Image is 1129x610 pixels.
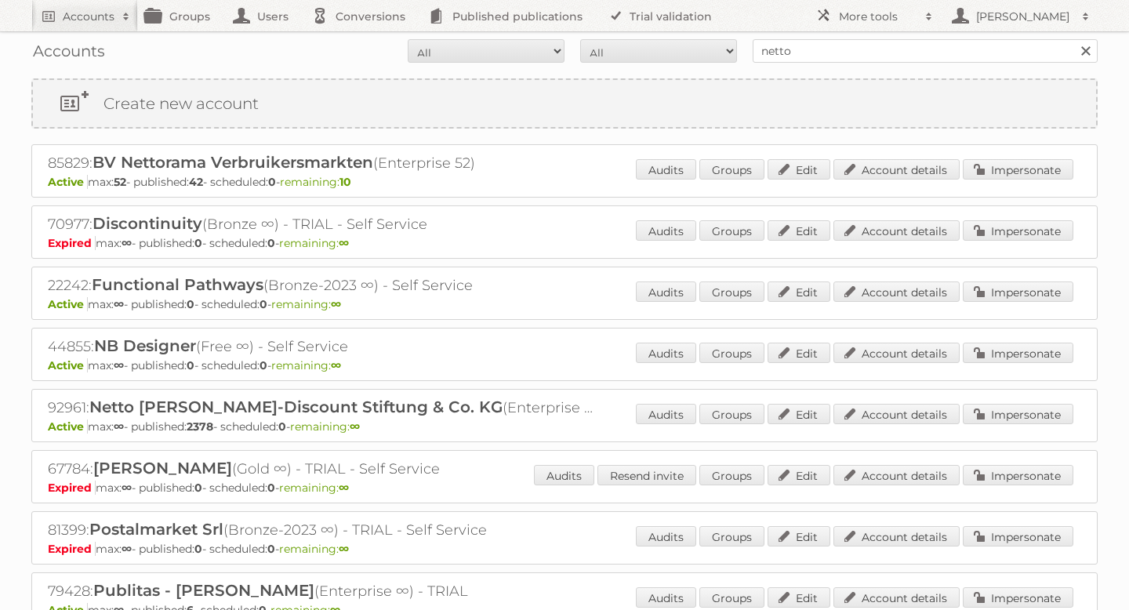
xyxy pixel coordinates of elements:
[48,358,1081,372] p: max: - published: - scheduled: -
[114,419,124,434] strong: ∞
[122,236,132,250] strong: ∞
[280,175,351,189] span: remaining:
[63,9,114,24] h2: Accounts
[636,343,696,363] a: Audits
[699,526,764,546] a: Groups
[48,520,597,540] h2: 81399: (Bronze-2023 ∞) - TRIAL - Self Service
[48,297,88,311] span: Active
[839,9,917,24] h2: More tools
[833,281,960,302] a: Account details
[271,358,341,372] span: remaining:
[331,297,341,311] strong: ∞
[33,80,1096,127] a: Create new account
[290,419,360,434] span: remaining:
[833,220,960,241] a: Account details
[331,358,341,372] strong: ∞
[636,220,696,241] a: Audits
[114,297,124,311] strong: ∞
[93,581,314,600] span: Publitas - [PERSON_NAME]
[339,542,349,556] strong: ∞
[699,159,764,180] a: Groups
[48,153,597,173] h2: 85829: (Enterprise 52)
[48,542,96,556] span: Expired
[48,236,96,250] span: Expired
[89,398,503,416] span: Netto [PERSON_NAME]-Discount Stiftung & Co. KG
[768,587,830,608] a: Edit
[187,419,213,434] strong: 2378
[339,481,349,495] strong: ∞
[194,236,202,250] strong: 0
[833,526,960,546] a: Account details
[48,336,597,357] h2: 44855: (Free ∞) - Self Service
[636,526,696,546] a: Audits
[267,542,275,556] strong: 0
[267,236,275,250] strong: 0
[963,281,1073,302] a: Impersonate
[597,465,696,485] a: Resend invite
[963,220,1073,241] a: Impersonate
[699,281,764,302] a: Groups
[699,465,764,485] a: Groups
[94,336,196,355] span: NB Designer
[271,297,341,311] span: remaining:
[48,175,1081,189] p: max: - published: - scheduled: -
[636,404,696,424] a: Audits
[972,9,1074,24] h2: [PERSON_NAME]
[768,404,830,424] a: Edit
[279,542,349,556] span: remaining:
[114,175,126,189] strong: 52
[48,236,1081,250] p: max: - published: - scheduled: -
[636,281,696,302] a: Audits
[833,404,960,424] a: Account details
[768,281,830,302] a: Edit
[89,520,223,539] span: Postalmarket Srl
[636,159,696,180] a: Audits
[339,175,351,189] strong: 10
[768,159,830,180] a: Edit
[48,581,597,601] h2: 79428: (Enterprise ∞) - TRIAL
[48,481,1081,495] p: max: - published: - scheduled: -
[833,343,960,363] a: Account details
[636,587,696,608] a: Audits
[48,398,597,418] h2: 92961: (Enterprise ∞)
[114,358,124,372] strong: ∞
[48,358,88,372] span: Active
[699,220,764,241] a: Groups
[92,275,263,294] span: Functional Pathways
[260,297,267,311] strong: 0
[122,481,132,495] strong: ∞
[189,175,203,189] strong: 42
[48,542,1081,556] p: max: - published: - scheduled: -
[48,419,1081,434] p: max: - published: - scheduled: -
[268,175,276,189] strong: 0
[963,159,1073,180] a: Impersonate
[699,587,764,608] a: Groups
[260,358,267,372] strong: 0
[350,419,360,434] strong: ∞
[833,159,960,180] a: Account details
[768,220,830,241] a: Edit
[963,465,1073,485] a: Impersonate
[699,343,764,363] a: Groups
[278,419,286,434] strong: 0
[833,465,960,485] a: Account details
[768,465,830,485] a: Edit
[279,236,349,250] span: remaining:
[48,459,597,479] h2: 67784: (Gold ∞) - TRIAL - Self Service
[267,481,275,495] strong: 0
[963,343,1073,363] a: Impersonate
[963,587,1073,608] a: Impersonate
[48,481,96,495] span: Expired
[963,526,1073,546] a: Impersonate
[187,358,194,372] strong: 0
[833,587,960,608] a: Account details
[93,459,232,477] span: [PERSON_NAME]
[194,481,202,495] strong: 0
[279,481,349,495] span: remaining:
[93,214,202,233] span: Discontinuity
[48,419,88,434] span: Active
[963,404,1073,424] a: Impersonate
[534,465,594,485] a: Audits
[768,343,830,363] a: Edit
[122,542,132,556] strong: ∞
